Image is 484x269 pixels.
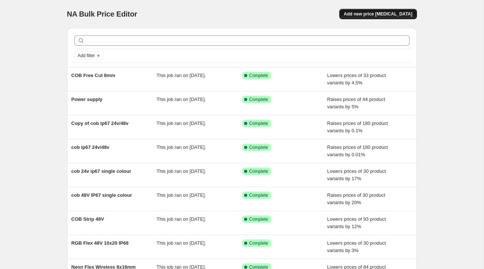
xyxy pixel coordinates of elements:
[249,168,268,174] span: Complete
[157,120,206,126] span: This job ran on [DATE].
[157,168,206,174] span: This job ran on [DATE].
[249,97,268,102] span: Complete
[78,53,95,59] span: Add filter
[327,144,388,157] span: Raises prices of 180 product variants by 0.01%
[327,216,386,229] span: Lowers prices of 93 product variants by 12%
[327,168,386,181] span: Lowers prices of 30 product variants by 17%
[344,11,412,17] span: Add new price [MEDICAL_DATA]
[249,73,268,78] span: Complete
[339,9,417,19] button: Add new price [MEDICAL_DATA]
[71,97,103,102] span: Power supply
[327,192,385,205] span: Raises prices of 30 product variants by 20%
[327,120,388,133] span: Raises prices of 180 product variants by 0.1%
[157,216,206,222] span: This job ran on [DATE].
[249,240,268,246] span: Complete
[71,120,129,126] span: Copy of cob ip67 24v/48v
[327,240,386,253] span: Lowers prices of 30 product variants by 3%
[249,192,268,198] span: Complete
[71,216,104,222] span: COB Strip 48V
[74,51,104,60] button: Add filter
[71,192,132,198] span: cob 48V IP67 single colour
[157,73,206,78] span: This job ran on [DATE].
[71,168,131,174] span: cob 24v ip67 single colour
[71,73,115,78] span: COB Free Cut 8mm
[157,240,206,246] span: This job ran on [DATE].
[327,73,386,85] span: Lowers prices of 33 product variants by 4.5%
[157,192,206,198] span: This job ran on [DATE].
[71,240,129,246] span: RGB Flex 48V 10x20 IP68
[67,10,137,18] span: NA Bulk Price Editor
[327,97,385,109] span: Raises prices of 44 product variants by 5%
[71,144,109,150] span: cob ip67 24v/48v
[249,120,268,126] span: Complete
[157,97,206,102] span: This job ran on [DATE].
[157,144,206,150] span: This job ran on [DATE].
[249,144,268,150] span: Complete
[249,216,268,222] span: Complete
